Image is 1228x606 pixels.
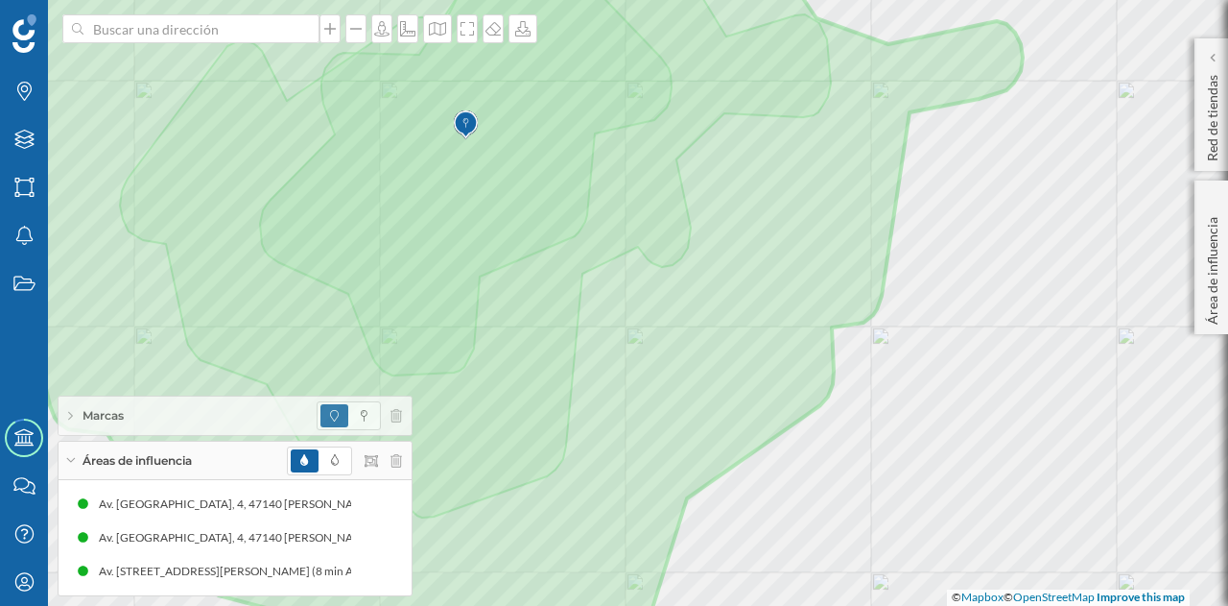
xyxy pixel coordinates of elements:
a: OpenStreetMap [1013,590,1095,604]
div: Av. [STREET_ADDRESS][PERSON_NAME] (8 min Andando) [71,562,378,581]
span: Soporte [38,13,106,31]
p: Red de tiendas [1203,67,1222,161]
a: Mapbox [961,590,1004,604]
img: Geoblink Logo [12,14,36,53]
span: Áreas de influencia [83,452,192,470]
div: Av. [GEOGRAPHIC_DATA], 4, 47140 [PERSON_NAME], [GEOGRAPHIC_DATA], [GEOGRAPHIC_DATA] (5 min Andando) [42,528,655,547]
a: Improve this map [1097,590,1185,604]
div: © © [947,590,1190,606]
span: Marcas [83,407,124,424]
div: Av. [GEOGRAPHIC_DATA], 4, 47140 [PERSON_NAME], [GEOGRAPHIC_DATA], [GEOGRAPHIC_DATA] (3 min Andando) [42,495,655,514]
img: Marker [454,106,478,144]
p: Área de influencia [1203,209,1222,325]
